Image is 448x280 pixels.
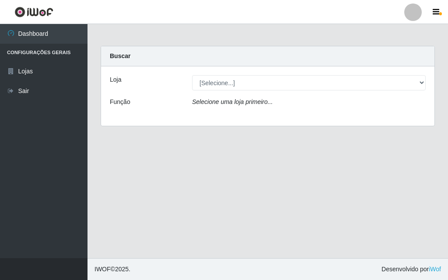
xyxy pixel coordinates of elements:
strong: Buscar [110,52,130,59]
label: Loja [110,75,121,84]
span: IWOF [94,266,111,273]
label: Função [110,97,130,107]
i: Selecione uma loja primeiro... [192,98,273,105]
img: CoreUI Logo [14,7,53,17]
span: Desenvolvido por [381,265,441,274]
a: iWof [429,266,441,273]
span: © 2025 . [94,265,130,274]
